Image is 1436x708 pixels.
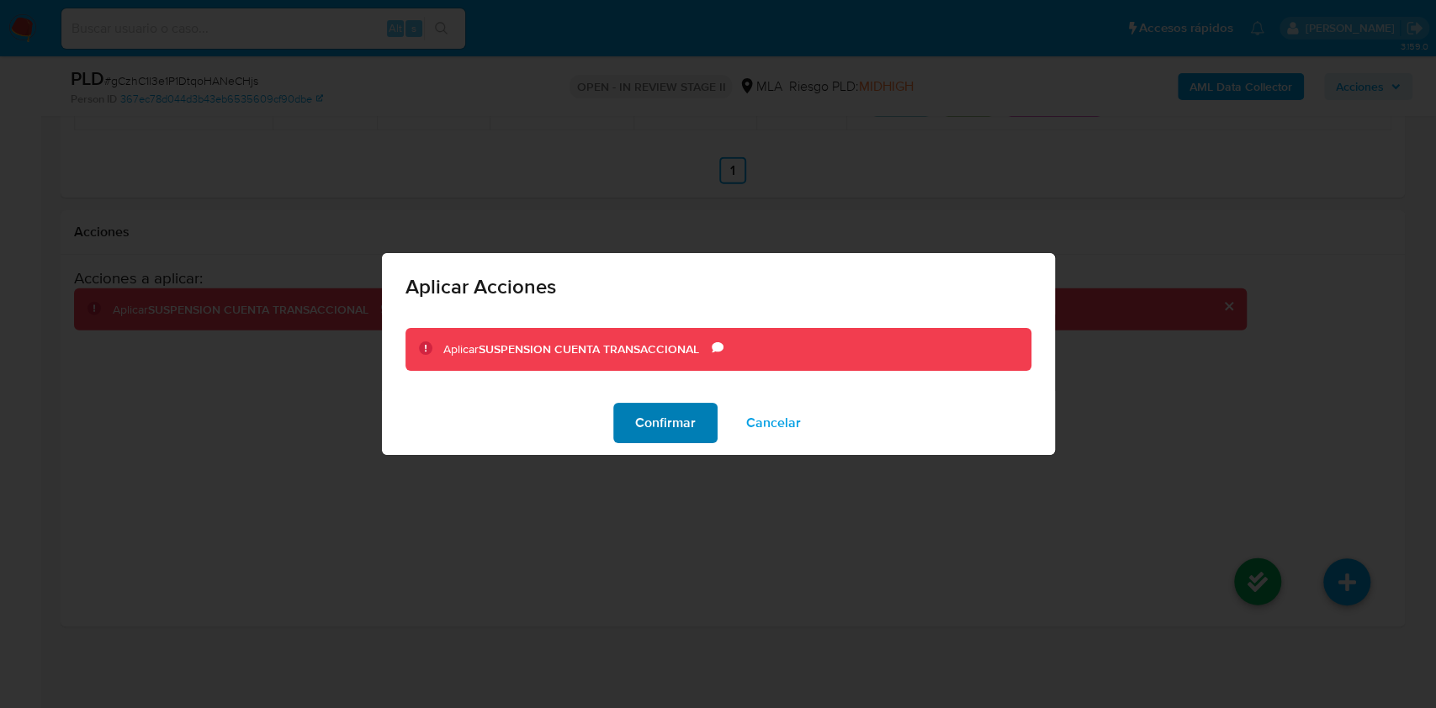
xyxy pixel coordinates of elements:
span: Cancelar [746,404,801,441]
b: SUSPENSION CUENTA TRANSACCIONAL [479,341,699,357]
div: Aplicar [443,341,712,358]
span: Aplicar Acciones [405,277,1031,297]
button: Confirmar [613,403,718,443]
button: Cancelar [724,403,823,443]
span: Confirmar [635,404,696,441]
